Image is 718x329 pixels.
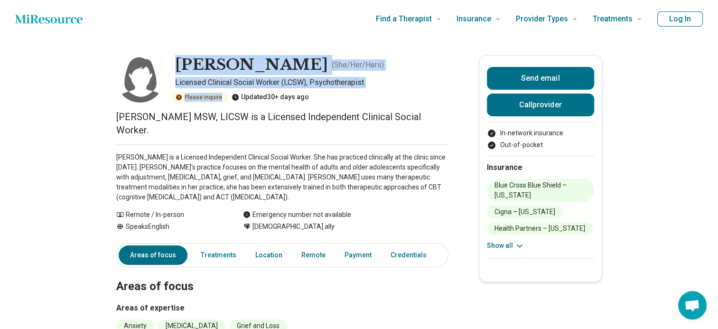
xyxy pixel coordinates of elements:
[487,94,594,116] button: Callprovider
[487,128,594,150] ul: Payment options
[116,222,224,232] div: Speaks English
[116,110,448,137] p: [PERSON_NAME] MSW, LICSW is a Licensed Independent Clinical Social Worker.
[487,128,594,138] li: In-network insurance
[15,9,83,28] a: Home page
[116,210,224,220] div: Remote / In-person
[385,245,438,265] a: Credentials
[116,55,164,103] img: Sarah Anderson, Licensed Clinical Social Worker (LCSW)
[171,92,228,103] div: Please inquire
[175,55,328,75] h1: [PERSON_NAME]
[116,302,448,314] h3: Areas of expertise
[243,210,351,220] div: Emergency number not available
[339,245,377,265] a: Payment
[175,77,448,88] p: Licensed Clinical Social Worker (LCSW), Psychotherapist
[487,67,594,90] button: Send email
[487,140,594,150] li: Out-of-pocket
[657,11,703,27] button: Log In
[252,222,335,232] span: [DEMOGRAPHIC_DATA] ally
[487,222,593,235] li: Health Partners – [US_STATE]
[678,291,707,320] div: Open chat
[116,152,448,202] p: [PERSON_NAME] is a Licensed Independent Clinical Social Worker. She has practiced clinically at t...
[195,245,242,265] a: Treatments
[296,245,331,265] a: Remote
[457,12,491,26] span: Insurance
[516,12,568,26] span: Provider Types
[487,179,594,202] li: Blue Cross Blue Shield – [US_STATE]
[232,92,309,103] div: Updated 30+ days ago
[332,59,384,71] p: ( She/Her/Hers )
[116,256,448,295] h2: Areas of focus
[376,12,432,26] span: Find a Therapist
[119,245,187,265] a: Areas of focus
[487,206,563,218] li: Cigna – [US_STATE]
[487,241,524,251] button: Show all
[250,245,288,265] a: Location
[593,12,633,26] span: Treatments
[487,162,594,173] h2: Insurance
